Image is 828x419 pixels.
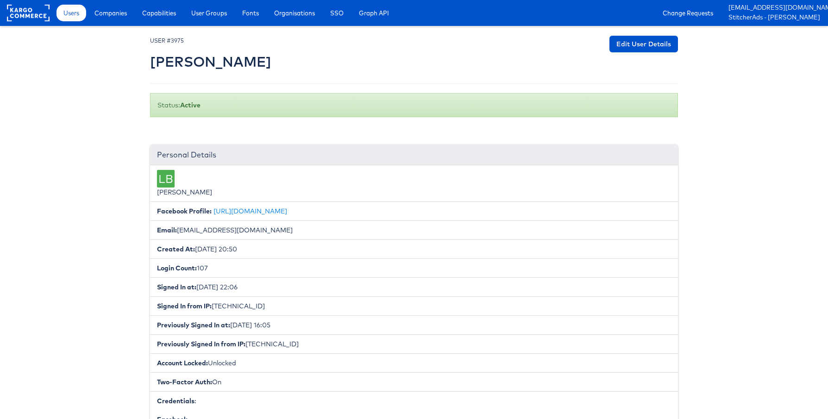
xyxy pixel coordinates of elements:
li: Unlocked [150,353,678,373]
b: Previously Signed In at: [157,321,230,329]
a: Edit User Details [609,36,678,52]
small: USER #3975 [150,37,184,44]
li: [DATE] 16:05 [150,315,678,335]
div: Status: [150,93,678,117]
b: Active [180,101,201,109]
h2: [PERSON_NAME] [150,54,271,69]
li: [PERSON_NAME] [150,165,678,202]
span: SSO [330,8,344,18]
span: Fonts [242,8,259,18]
span: User Groups [191,8,227,18]
li: [DATE] 22:06 [150,277,678,297]
a: [URL][DOMAIN_NAME] [213,207,287,215]
a: Users [56,5,86,21]
a: Companies [88,5,134,21]
li: [TECHNICAL_ID] [150,334,678,354]
b: Previously Signed In from IP: [157,340,245,348]
li: [EMAIL_ADDRESS][DOMAIN_NAME] [150,220,678,240]
span: Companies [94,8,127,18]
span: Capabilities [142,8,176,18]
li: On [150,372,678,392]
b: Account Locked: [157,359,208,367]
li: [DATE] 20:50 [150,239,678,259]
div: Personal Details [150,145,678,165]
li: 107 [150,258,678,278]
li: [TECHNICAL_ID] [150,296,678,316]
a: User Groups [184,5,234,21]
a: Organisations [267,5,322,21]
b: Two-Factor Auth: [157,378,212,386]
a: Change Requests [656,5,720,21]
a: Fonts [235,5,266,21]
span: Graph API [359,8,389,18]
b: Signed In at: [157,283,196,291]
b: Facebook Profile: [157,207,212,215]
a: Graph API [352,5,396,21]
span: Users [63,8,79,18]
b: Login Count: [157,264,197,272]
b: Credentials [157,397,194,405]
a: SSO [323,5,351,21]
b: Email: [157,226,177,234]
a: [EMAIL_ADDRESS][DOMAIN_NAME] [728,3,821,13]
a: Capabilities [135,5,183,21]
a: StitcherAds - [PERSON_NAME] [728,13,821,23]
div: LB [157,170,175,188]
span: Organisations [274,8,315,18]
b: Created At: [157,245,195,253]
b: Signed In from IP: [157,302,212,310]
